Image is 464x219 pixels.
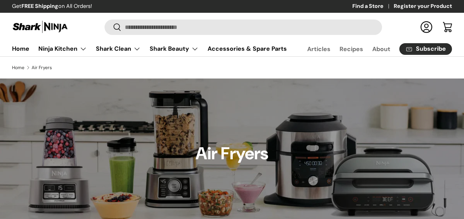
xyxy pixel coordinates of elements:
p: Get on All Orders! [12,2,92,11]
summary: Ninja Kitchen [34,41,91,56]
a: About [372,42,390,56]
a: Home [12,65,24,70]
a: Articles [307,42,331,56]
a: Home [12,41,29,56]
a: Find a Store [352,2,394,11]
summary: Shark Beauty [145,41,203,56]
nav: Secondary [289,41,452,56]
nav: Primary [12,41,287,56]
a: Recipes [340,42,363,56]
a: Air Fryers [32,65,52,70]
strong: FREE Shipping [21,3,58,9]
a: Accessories & Spare Parts [208,41,287,56]
nav: Breadcrumbs [12,64,452,71]
a: Ninja Kitchen [38,41,87,56]
a: Shark Beauty [150,41,199,56]
a: Register your Product [394,2,452,11]
h1: Air Fryers [196,143,268,164]
a: Subscribe [399,43,452,55]
a: Shark Clean [96,41,141,56]
span: Subscribe [416,46,446,52]
img: Shark Ninja Philippines [12,20,68,34]
summary: Shark Clean [91,41,145,56]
